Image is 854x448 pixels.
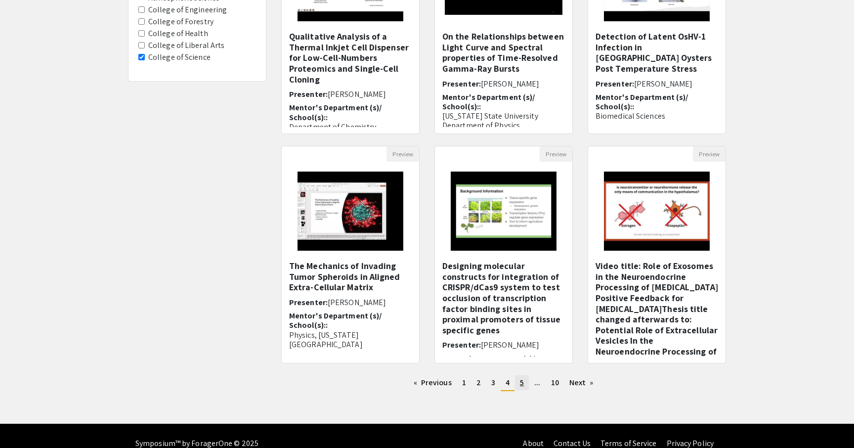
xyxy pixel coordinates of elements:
span: Mentor's Department (s)/ School(s):: [442,354,535,373]
div: Open Presentation <p class="ql-align-center">Video title: <strong style="background-color: transp... [588,146,726,363]
span: 3 [491,377,495,388]
h5: Designing molecular constructs for integration of CRISPR/dCas9 system to test occlusion of transc... [442,261,565,335]
h5: Qualitative Analysis of a Thermal Inkjet Cell Dispenser for Low-Cell-Numbers Proteomics and Singl... [289,31,412,85]
span: 1 [462,377,466,388]
h6: Presenter: [442,79,565,89]
img: <p>The Mechanics of Invading Tumor Spheroids in Aligned Extra-Cellular Matrix</p> [288,162,413,261]
span: Mentor's Department (s)/ School(s):: [289,102,382,122]
h6: Presenter: [442,340,565,350]
a: Previous page [409,375,457,390]
p: [US_STATE] State University Department of Physics [442,111,565,130]
h5: On the Relationships between Light Curve and Spectral properties of Time-Resolved Gamma-Ray Bursts [442,31,565,74]
span: [PERSON_NAME] [481,79,539,89]
span: [PERSON_NAME] [481,340,539,350]
label: College of Forestry [148,16,213,28]
div: Open Presentation <p><span style="background-color: transparent; color: rgb(0, 0, 0);">Designing ... [434,146,573,363]
img: <p class="ql-align-center">Video title: <strong style="background-color: transparent; color: rgb(... [594,162,719,261]
h6: Presenter: [289,298,412,307]
span: Mentor's Department (s)/ School(s):: [442,92,535,112]
span: 4 [506,377,510,388]
p: Physics, [US_STATE][GEOGRAPHIC_DATA] [289,330,412,349]
span: [PERSON_NAME] [634,79,692,89]
span: 5 [520,377,524,388]
h6: Presenter: [289,90,412,99]
iframe: Chat [7,403,42,441]
label: College of Health [148,28,208,40]
button: Preview [693,146,726,162]
span: [PERSON_NAME] [328,89,386,99]
span: 10 [551,377,559,388]
label: College of Liberal Arts [148,40,224,51]
span: Mentor's Department (s)/ School(s):: [289,311,382,330]
ul: Pagination [281,375,726,391]
a: Next page [564,375,598,390]
span: 2 [476,377,481,388]
p: Department of Chemistry [289,122,412,132]
h6: Presenter: [596,79,718,89]
div: Open Presentation <p>The Mechanics of Invading Tumor Spheroids in Aligned Extra-Cellular Matrix</p> [281,146,420,363]
h5: Video title: Role of Exosomes in the Neuroendocrine Processing of [MEDICAL_DATA] Positive Feedbac... [596,261,718,378]
span: ... [534,377,540,388]
h5: The Mechanics of Invading Tumor Spheroids in Aligned Extra-Cellular Matrix [289,261,412,293]
button: Preview [540,146,572,162]
label: College of Science [148,51,211,63]
span: Mentor's Department (s)/ School(s):: [596,92,688,112]
h5: Detection of Latent OsHV-1 Infection in [GEOGRAPHIC_DATA] Oysters Post Temperature Stress [596,31,718,74]
label: College of Engineering [148,4,227,16]
p: Biomedical Sciences [596,111,718,121]
img: <p><span style="background-color: transparent; color: rgb(0, 0, 0);">Designing molecular construc... [441,162,566,261]
span: [PERSON_NAME] [328,297,386,308]
button: Preview [386,146,419,162]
